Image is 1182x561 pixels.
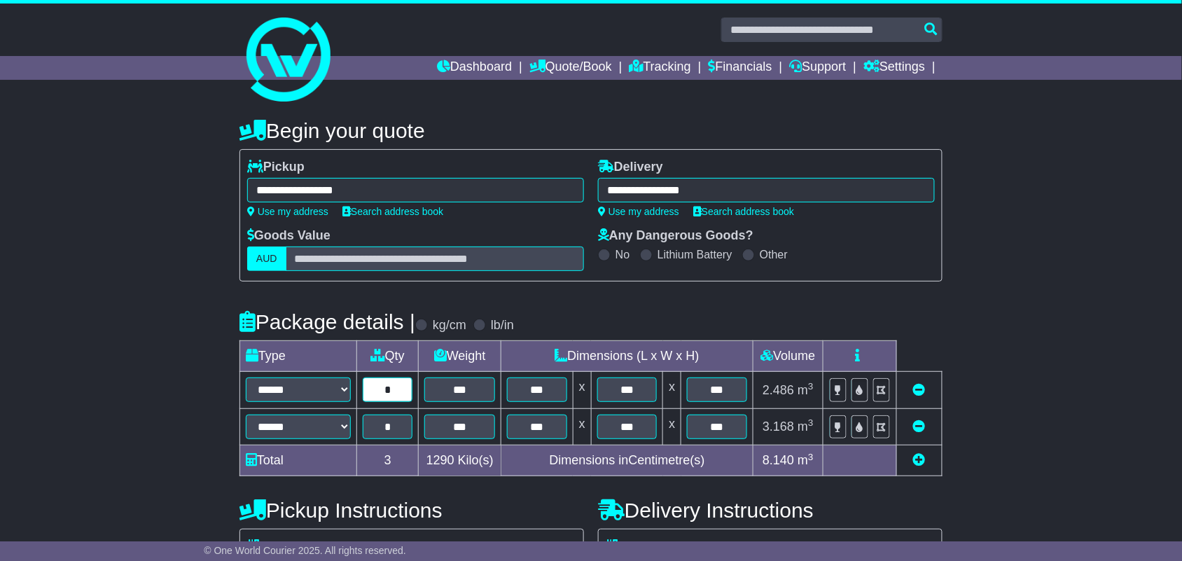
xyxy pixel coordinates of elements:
label: Pickup [247,160,305,175]
h4: Pickup Instructions [239,499,584,522]
span: 1290 [426,453,454,467]
label: Any Dangerous Goods? [598,228,753,244]
label: Other [760,248,788,261]
a: Support [790,56,847,80]
a: Remove this item [913,383,926,397]
sup: 3 [808,381,814,392]
td: 3 [357,445,419,476]
td: Type [240,341,357,372]
label: Delivery [598,160,663,175]
td: x [573,408,591,445]
td: x [663,372,681,408]
label: AUD [247,247,286,271]
h4: Begin your quote [239,119,943,142]
h4: Delivery Instructions [598,499,943,522]
td: Total [240,445,357,476]
span: m [798,420,814,434]
span: m [798,453,814,467]
td: Kilo(s) [419,445,501,476]
td: Dimensions (L x W x H) [501,341,753,372]
label: Goods Value [247,228,331,244]
span: 8.140 [763,453,794,467]
a: Add new item [913,453,926,467]
a: Financials [709,56,772,80]
a: Search address book [693,206,794,217]
a: Remove this item [913,420,926,434]
td: x [573,372,591,408]
td: Qty [357,341,419,372]
td: Volume [753,341,823,372]
td: Dimensions in Centimetre(s) [501,445,753,476]
span: 3.168 [763,420,794,434]
span: m [798,383,814,397]
sup: 3 [808,452,814,462]
label: Address Type [247,539,346,555]
sup: 3 [808,417,814,428]
span: © One World Courier 2025. All rights reserved. [204,545,406,556]
td: x [663,408,681,445]
a: Quote/Book [529,56,612,80]
label: Address Type [606,539,704,555]
a: Use my address [247,206,328,217]
a: Dashboard [437,56,512,80]
label: No [616,248,630,261]
span: 2.486 [763,383,794,397]
a: Use my address [598,206,679,217]
label: Lithium Battery [658,248,732,261]
a: Search address book [342,206,443,217]
a: Settings [863,56,925,80]
label: kg/cm [433,318,466,333]
h4: Package details | [239,310,415,333]
label: lb/in [491,318,514,333]
a: Tracking [630,56,691,80]
td: Weight [419,341,501,372]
